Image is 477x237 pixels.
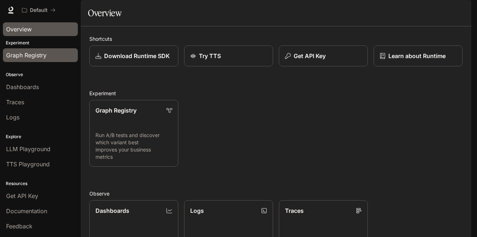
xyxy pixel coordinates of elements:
[89,35,463,43] h2: Shortcuts
[19,3,59,17] button: All workspaces
[374,45,463,66] a: Learn about Runtime
[95,206,129,215] p: Dashboards
[388,52,446,60] p: Learn about Runtime
[95,106,137,115] p: Graph Registry
[88,6,121,20] h1: Overview
[95,132,172,161] p: Run A/B tests and discover which variant best improves your business metrics
[184,45,273,66] a: Try TTS
[199,52,221,60] p: Try TTS
[104,52,170,60] p: Download Runtime SDK
[30,7,48,13] p: Default
[285,206,304,215] p: Traces
[89,100,178,167] a: Graph RegistryRun A/B tests and discover which variant best improves your business metrics
[89,89,463,97] h2: Experiment
[190,206,204,215] p: Logs
[279,45,368,66] button: Get API Key
[294,52,326,60] p: Get API Key
[89,45,178,66] a: Download Runtime SDK
[89,190,463,197] h2: Observe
